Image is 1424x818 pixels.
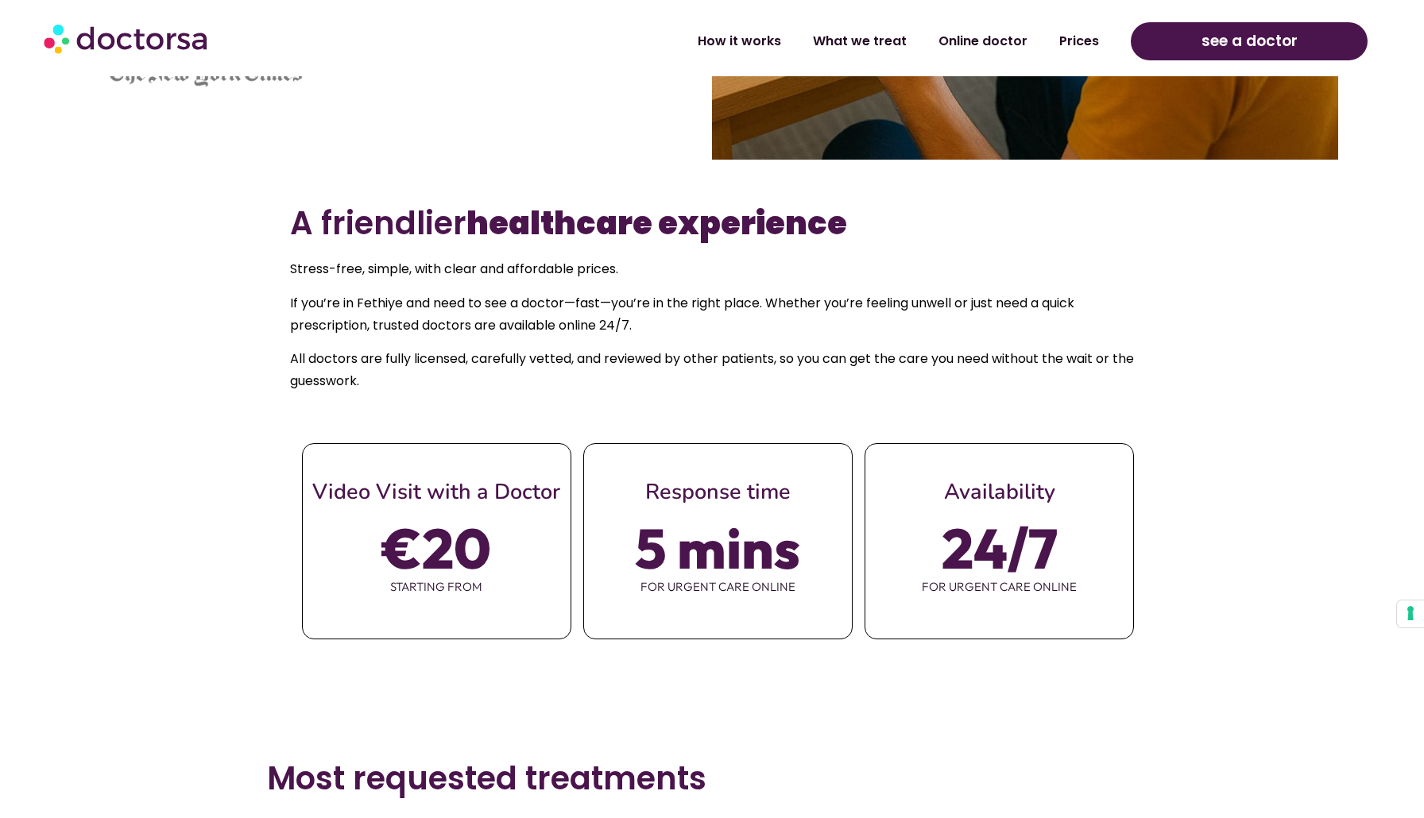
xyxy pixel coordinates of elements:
[290,348,1135,392] p: All doctors are fully licensed, carefully vetted, and reviewed by other patients, so you can get ...
[290,258,1135,280] p: Stress-free, simple, with clear and affordable prices.
[584,570,852,604] span: for urgent care online
[466,201,847,245] b: healthcare experience
[370,23,1115,60] nav: Menu
[942,526,1058,570] span: 24/7
[865,570,1133,604] span: for urgent care online
[382,526,491,570] span: €20
[797,23,923,60] a: What we treat
[1043,23,1115,60] a: Prices
[682,23,797,60] a: How it works
[1131,22,1368,60] a: see a doctor
[645,477,791,507] span: Response time
[1201,29,1298,54] span: see a doctor
[303,570,571,604] span: starting from
[290,292,1135,337] p: If you’re in Fethiye and need to see a doctor—fast—you’re in the right place. Whether you’re feel...
[923,23,1043,60] a: Online doctor
[312,477,560,507] span: Video Visit with a Doctor
[267,759,1157,797] h2: Most requested treatments
[944,477,1055,507] span: Availability
[290,204,1135,242] h2: A friendlier
[1397,600,1424,627] button: Your consent preferences for tracking technologies
[635,526,800,570] span: 5 mins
